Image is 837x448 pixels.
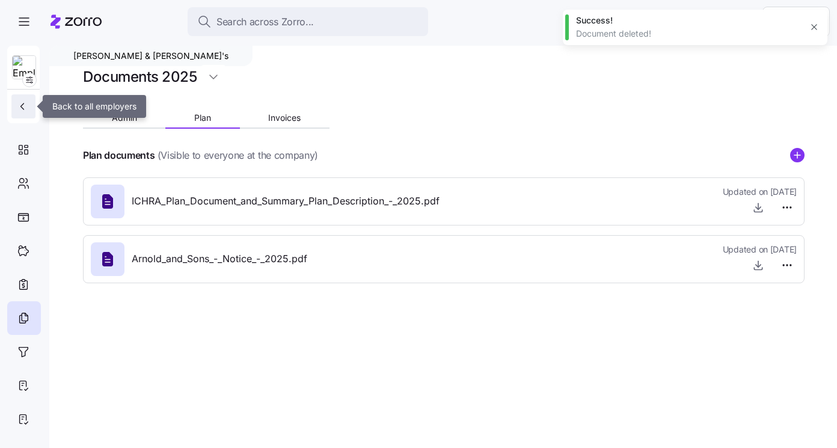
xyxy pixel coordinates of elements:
div: Document deleted! [576,28,801,40]
span: (Visible to everyone at the company) [158,148,318,163]
div: Success! [576,14,801,26]
span: Search across Zorro... [216,14,314,29]
span: Plan [194,114,211,122]
h1: Documents 2025 [83,67,197,86]
span: Updated on [DATE] [723,244,797,256]
span: Updated on [DATE] [723,186,797,198]
div: [PERSON_NAME] & [PERSON_NAME]'s [49,46,253,66]
button: Search across Zorro... [188,7,428,36]
span: ICHRA_Plan_Document_and_Summary_Plan_Description_-_2025.pdf [132,194,440,209]
h4: Plan documents [83,149,155,162]
span: Admin [112,114,137,122]
span: Invoices [268,114,301,122]
img: Employer logo [13,56,35,80]
svg: add icon [790,148,805,162]
span: Arnold_and_Sons_-_Notice_-_2025.pdf [132,251,307,266]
